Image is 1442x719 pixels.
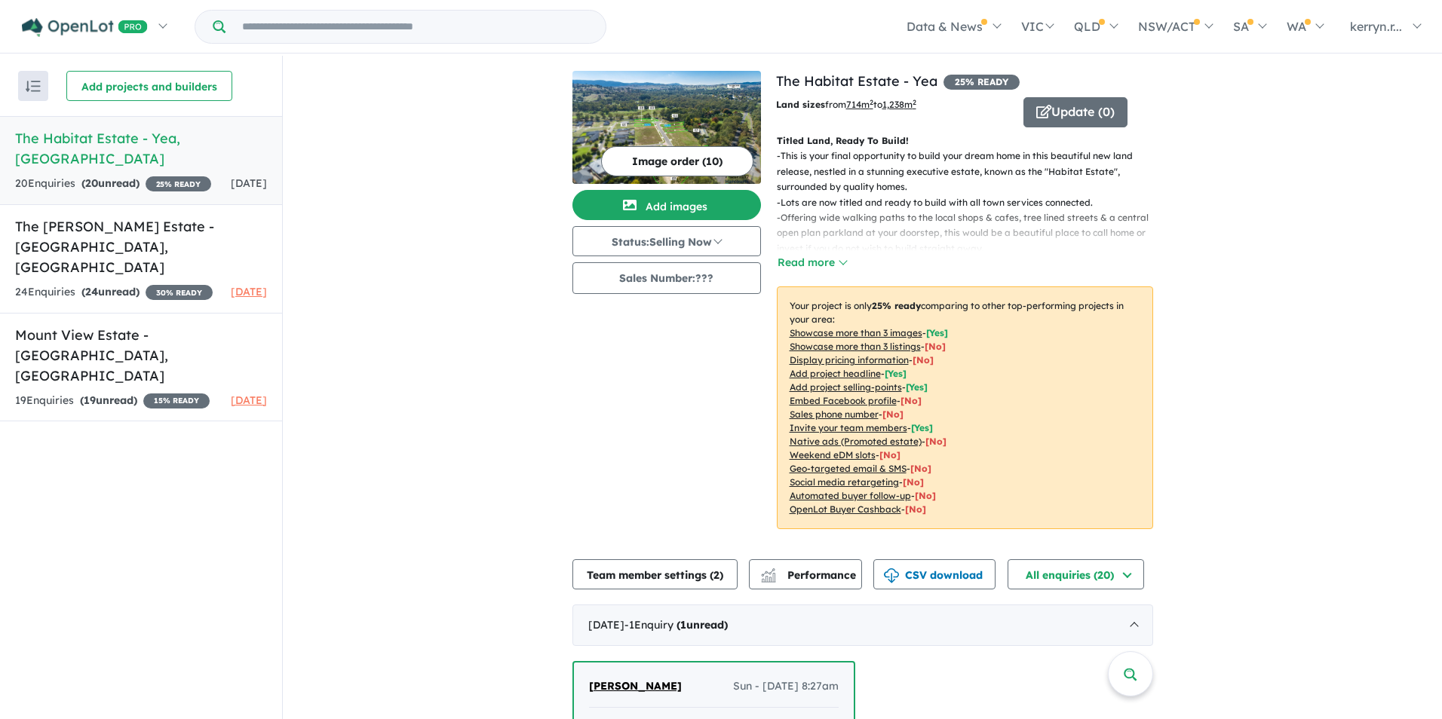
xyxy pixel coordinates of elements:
img: line-chart.svg [761,568,775,577]
strong: ( unread) [81,285,140,298]
span: 20 [85,176,98,190]
button: Performance [749,559,862,589]
u: Weekend eDM slots [790,449,876,460]
button: Update (0) [1023,97,1128,127]
p: Your project is only comparing to other top-performing projects in your area: - - - - - - - - - -... [777,286,1153,529]
p: Titled Land, Ready To Build! [777,133,1153,148]
strong: ( unread) [81,176,140,190]
span: Sun - [DATE] 8:27am [733,678,839,696]
sup: 2 [870,98,873,106]
span: 24 [85,285,98,298]
button: Add images [572,190,761,220]
span: 25 % READY [146,176,211,191]
button: Team member settings (2) [572,559,738,589]
span: 30 % READY [146,285,213,300]
div: 24 Enquir ies [15,283,213,301]
span: [No] [910,463,931,474]
img: bar-chart.svg [761,573,776,583]
span: [ No ] [882,408,904,420]
u: Showcase more than 3 listings [790,341,921,352]
b: Land sizes [776,99,825,110]
input: Try estate name, suburb, builder or developer [229,11,603,43]
span: [DATE] [231,285,267,298]
u: OpenLot Buyer Cashback [790,503,901,515]
sup: 2 [913,98,916,106]
u: Sales phone number [790,408,879,420]
div: 19 Enquir ies [15,392,210,410]
span: [No] [915,490,936,501]
button: Read more [777,254,848,271]
span: Performance [763,568,856,582]
p: - Offering wide walking paths to the local shops & cafes, tree lined streets & a central open pla... [777,210,1165,256]
button: CSV download [873,559,996,589]
span: - 1 Enquir y [624,618,728,632]
span: [DATE] [231,176,267,190]
u: Add project selling-points [790,381,902,393]
button: Status:Selling Now [572,226,761,256]
strong: ( unread) [677,618,728,632]
span: 19 [84,393,96,407]
strong: ( unread) [80,393,137,407]
button: Sales Number:??? [572,262,761,294]
span: [ Yes ] [911,422,933,433]
div: 20 Enquir ies [15,175,211,193]
u: Geo-targeted email & SMS [790,463,907,474]
img: The Habitat Estate - Yea [572,71,761,184]
span: [ Yes ] [906,381,928,393]
u: Native ads (Promoted estate) [790,436,922,447]
u: Add project headline [790,368,881,379]
span: [No] [879,449,900,460]
span: [No] [903,476,924,488]
span: [DATE] [231,393,267,407]
span: 25 % READY [943,75,1020,90]
b: 25 % ready [872,300,921,311]
u: Invite your team members [790,422,907,433]
u: 1,238 m [882,99,916,110]
button: All enquiries (20) [1008,559,1144,589]
u: 714 m [846,99,873,110]
h5: The [PERSON_NAME] Estate - [GEOGRAPHIC_DATA] , [GEOGRAPHIC_DATA] [15,216,267,277]
span: to [873,99,916,110]
u: Social media retargeting [790,476,899,488]
img: download icon [884,568,899,583]
span: [No] [905,503,926,515]
p: - This is your final opportunity to build your dream home in this beautiful new land release, nes... [777,148,1165,194]
u: Display pricing information [790,354,909,366]
span: [ Yes ] [926,327,948,338]
p: - Lots are now titled and ready to build with all town services connected. [777,195,1165,210]
span: [No] [925,436,947,447]
span: [ No ] [900,395,922,406]
a: The Habitat Estate - Yea [776,72,937,90]
h5: Mount View Estate - [GEOGRAPHIC_DATA] , [GEOGRAPHIC_DATA] [15,325,267,386]
img: sort.svg [26,81,41,92]
span: [ Yes ] [885,368,907,379]
span: 15 % READY [143,393,210,408]
p: from [776,97,1012,112]
span: 2 [713,568,719,582]
button: Image order (10) [601,146,753,176]
u: Automated buyer follow-up [790,490,911,501]
span: 1 [680,618,686,632]
img: Openlot PRO Logo White [22,18,148,37]
span: [ No ] [925,341,946,352]
span: [ No ] [913,354,934,366]
u: Showcase more than 3 images [790,327,922,338]
u: Embed Facebook profile [790,395,897,406]
a: [PERSON_NAME] [589,678,682,696]
div: [DATE] [572,604,1153,647]
span: kerryn.r... [1350,19,1402,34]
h5: The Habitat Estate - Yea , [GEOGRAPHIC_DATA] [15,128,267,169]
button: Add projects and builders [66,71,232,101]
span: [PERSON_NAME] [589,679,682,693]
